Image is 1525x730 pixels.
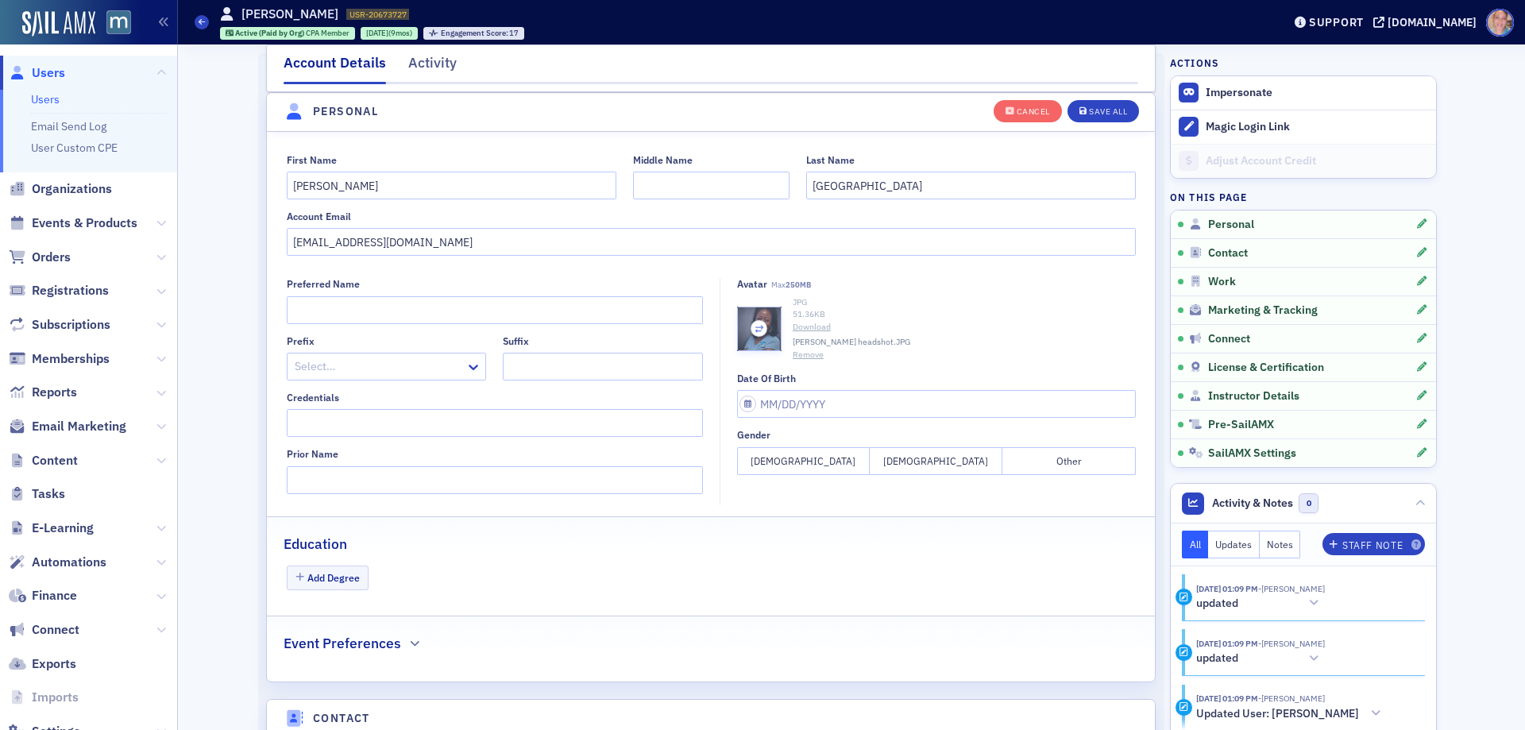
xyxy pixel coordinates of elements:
[32,180,112,198] span: Organizations
[287,154,337,166] div: First Name
[9,452,78,469] a: Content
[1208,246,1248,261] span: Contact
[32,64,65,82] span: Users
[32,554,106,571] span: Automations
[1208,418,1274,432] span: Pre-SailAMX
[1258,583,1325,594] span: Dee Sullivan
[994,99,1062,122] button: Cancel
[95,10,131,37] a: View Homepage
[9,316,110,334] a: Subscriptions
[1208,446,1296,461] span: SailAMX Settings
[633,154,693,166] div: Middle Name
[1067,99,1139,122] button: Save All
[1373,17,1482,28] button: [DOMAIN_NAME]
[1171,110,1436,144] button: Magic Login Link
[32,485,65,503] span: Tasks
[32,621,79,639] span: Connect
[9,587,77,604] a: Finance
[1176,644,1192,661] div: Update
[366,28,388,38] span: [DATE]
[786,280,811,290] span: 250MB
[31,119,106,133] a: Email Send Log
[9,249,71,266] a: Orders
[1208,218,1254,232] span: Personal
[1206,154,1428,168] div: Adjust Account Credit
[1171,144,1436,178] a: Adjust Account Credit
[1182,531,1209,558] button: All
[9,485,65,503] a: Tasks
[361,27,418,40] div: 2024-11-14 00:00:00
[1299,493,1318,513] span: 0
[9,282,109,299] a: Registrations
[9,519,94,537] a: E-Learning
[32,249,71,266] span: Orders
[1212,495,1293,512] span: Activity & Notes
[1196,638,1258,649] time: 9/10/2025 01:09 PM
[9,689,79,706] a: Imports
[1196,651,1325,667] button: updated
[1486,9,1514,37] span: Profile
[9,418,126,435] a: Email Marketing
[1208,531,1260,558] button: Updates
[1176,699,1192,716] div: Activity
[32,587,77,604] span: Finance
[1002,447,1135,475] button: Other
[408,52,457,82] div: Activity
[1342,541,1403,550] div: Staff Note
[287,278,360,290] div: Preferred Name
[287,211,351,222] div: Account Email
[306,28,349,38] span: CPA Member
[9,214,137,232] a: Events & Products
[31,92,60,106] a: Users
[22,11,95,37] img: SailAMX
[287,392,339,404] div: Credentials
[366,28,412,38] div: (9mos)
[284,633,401,654] h2: Event Preferences
[1170,56,1219,70] h4: Actions
[793,321,1136,334] a: Download
[737,373,796,384] div: Date of Birth
[503,335,529,347] div: Suffix
[1170,190,1437,204] h4: On this page
[32,214,137,232] span: Events & Products
[441,28,510,38] span: Engagement Score :
[1196,705,1387,722] button: Updated User: [PERSON_NAME]
[1196,651,1238,666] h5: updated
[1206,120,1428,134] div: Magic Login Link
[737,390,1136,418] input: MM/DD/YYYY
[1208,275,1236,289] span: Work
[287,335,315,347] div: Prefix
[32,316,110,334] span: Subscriptions
[1208,303,1318,318] span: Marketing & Tracking
[9,64,65,82] a: Users
[1089,107,1127,116] div: Save All
[9,655,76,673] a: Exports
[1196,583,1258,594] time: 9/10/2025 01:09 PM
[32,350,110,368] span: Memberships
[793,296,1136,309] div: JPG
[9,554,106,571] a: Automations
[9,180,112,198] a: Organizations
[771,280,811,290] span: Max
[1196,707,1359,721] h5: Updated User: [PERSON_NAME]
[313,103,378,120] h4: Personal
[423,27,524,40] div: Engagement Score: 17
[226,28,350,38] a: Active (Paid by Org) CPA Member
[737,447,870,475] button: [DEMOGRAPHIC_DATA]
[9,384,77,401] a: Reports
[241,6,338,23] h1: [PERSON_NAME]
[441,29,519,38] div: 17
[31,141,118,155] a: User Custom CPE
[1322,533,1425,555] button: Staff Note
[32,384,77,401] span: Reports
[1206,86,1272,100] button: Impersonate
[1208,389,1299,404] span: Instructor Details
[806,154,855,166] div: Last Name
[32,452,78,469] span: Content
[235,28,306,38] span: Active (Paid by Org)
[287,448,338,460] div: Prior Name
[32,689,79,706] span: Imports
[1196,693,1258,704] time: 9/10/2025 01:09 PM
[870,447,1002,475] button: [DEMOGRAPHIC_DATA]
